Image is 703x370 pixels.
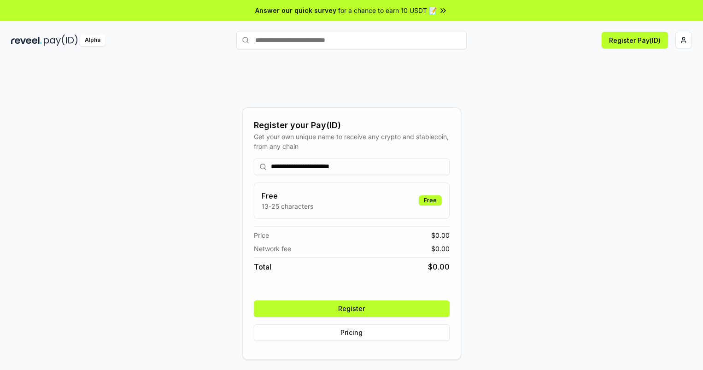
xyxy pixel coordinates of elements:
[254,230,269,240] span: Price
[254,324,450,341] button: Pricing
[338,6,437,15] span: for a chance to earn 10 USDT 📝
[254,300,450,317] button: Register
[602,32,668,48] button: Register Pay(ID)
[431,244,450,253] span: $ 0.00
[80,35,105,46] div: Alpha
[254,244,291,253] span: Network fee
[255,6,336,15] span: Answer our quick survey
[262,190,313,201] h3: Free
[254,132,450,151] div: Get your own unique name to receive any crypto and stablecoin, from any chain
[431,230,450,240] span: $ 0.00
[254,119,450,132] div: Register your Pay(ID)
[262,201,313,211] p: 13-25 characters
[11,35,42,46] img: reveel_dark
[419,195,442,206] div: Free
[428,261,450,272] span: $ 0.00
[44,35,78,46] img: pay_id
[254,261,271,272] span: Total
